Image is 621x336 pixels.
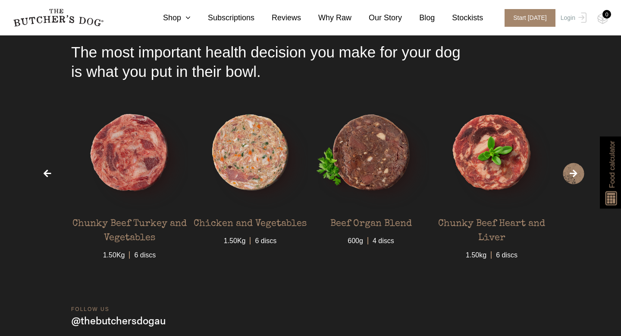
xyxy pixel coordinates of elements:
span: Food calculator [607,141,617,188]
a: Subscriptions [191,12,254,24]
a: Start [DATE] [496,9,558,27]
img: TBD_Chunky-Beef-Heart-Liver-1.png [433,94,550,211]
div: Chunky Beef Turkey and Vegetables [71,211,188,246]
img: TBD_Chunky-Beef-and-Turkey-1.png [71,94,188,211]
a: Reviews [254,12,301,24]
div: Beef Organ Blend [330,211,412,231]
a: Stockists [435,12,483,24]
a: Blog [402,12,435,24]
span: 600g [343,231,367,246]
a: Login [558,9,586,27]
a: Shop [146,12,191,24]
span: 1.50Kg [99,246,129,260]
h3: thebutchersdogau [71,313,166,328]
img: TBD_Organ-Meat-1.png [313,94,429,211]
span: 1.50Kg [220,231,250,246]
div: 0 [602,10,611,19]
span: Next [563,163,584,184]
span: 6 discs [491,246,522,260]
div: Chunky Beef Heart and Liver [433,211,550,246]
span: 6 discs [250,231,281,246]
img: TBD_Chicken-and-Veg-1.png [192,94,308,211]
a: Our Story [351,12,402,24]
div: follow us [71,305,550,313]
span: 4 discs [367,231,398,246]
img: TBD_Cart-Empty.png [597,13,608,24]
div: The most important health decision you make for your dog is what you put in their bowl. [71,29,550,94]
span: 1.50kg [461,246,491,260]
a: Why Raw [301,12,351,24]
div: Chicken and Vegetables [194,211,307,231]
span: Previous [37,163,58,184]
span: 6 discs [129,246,160,260]
span: Start [DATE] [505,9,555,27]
